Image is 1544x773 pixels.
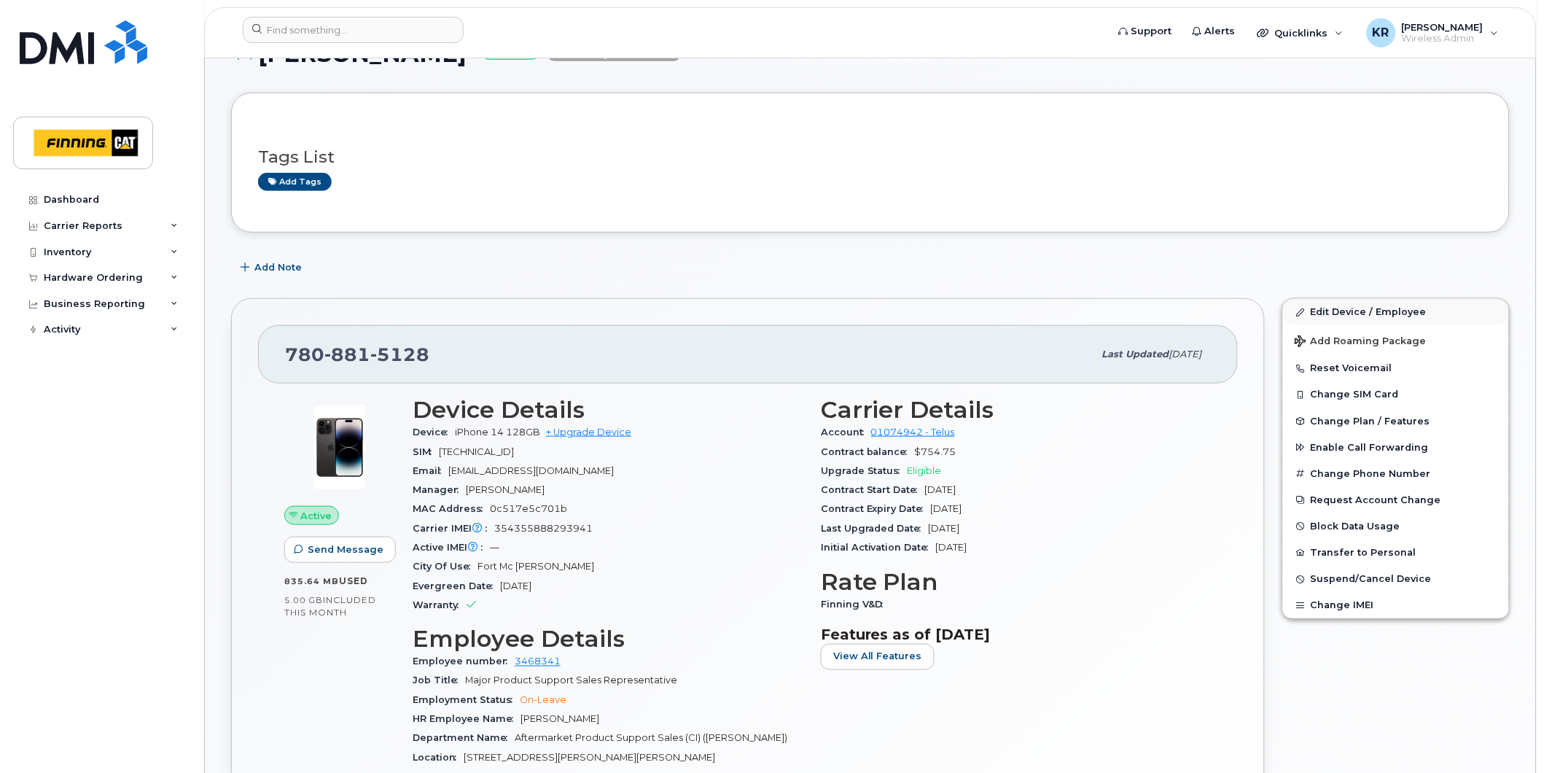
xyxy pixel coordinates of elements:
[243,17,464,43] input: Find something...
[821,569,1212,595] h3: Rate Plan
[284,537,396,563] button: Send Message
[908,465,942,476] span: Eligible
[1373,24,1389,42] span: KR
[455,427,540,438] span: iPhone 14 128GB
[296,404,383,492] img: image20231002-4137094-12l9yso.jpeg
[477,561,594,572] span: Fort Mc [PERSON_NAME]
[284,594,376,618] span: included this month
[1169,349,1202,360] span: [DATE]
[931,503,962,514] span: [DATE]
[490,503,567,514] span: 0c517e5c701b
[413,626,803,653] h3: Employee Details
[413,465,448,476] span: Email
[821,503,931,514] span: Contract Expiry Date
[413,753,464,764] span: Location
[1283,513,1509,540] button: Block Data Usage
[871,427,955,438] a: 01074942 - Telus
[1102,349,1169,360] span: Last updated
[821,542,936,553] span: Initial Activation Date
[1283,540,1509,566] button: Transfer to Personal
[1481,710,1533,762] iframe: Messenger Launcher
[254,260,302,274] span: Add Note
[466,484,545,495] span: [PERSON_NAME]
[1402,33,1483,44] span: Wireless Admin
[284,576,339,586] span: 835.64 MB
[821,397,1212,423] h3: Carrier Details
[231,255,314,281] button: Add Note
[1311,416,1430,427] span: Change Plan / Features
[413,484,466,495] span: Manager
[515,656,561,667] a: 3468341
[1247,18,1354,47] div: Quicklinks
[413,523,494,534] span: Carrier IMEI
[413,397,803,423] h3: Device Details
[929,523,960,534] span: [DATE]
[413,599,466,610] span: Warranty
[285,343,429,365] span: 780
[339,575,368,586] span: used
[1402,21,1483,33] span: [PERSON_NAME]
[1283,408,1509,435] button: Change Plan / Features
[413,695,520,706] span: Employment Status
[465,675,677,686] span: Major Product Support Sales Representative
[1283,435,1509,461] button: Enable Call Forwarding
[520,714,599,725] span: [PERSON_NAME]
[284,595,323,605] span: 5.00 GB
[1357,18,1509,47] div: Kristie Reil
[833,650,922,664] span: View All Features
[1275,27,1328,39] span: Quicklinks
[546,427,631,438] a: + Upgrade Device
[1205,24,1236,39] span: Alerts
[494,523,593,534] span: 354355888293941
[821,626,1212,644] h3: Features as of [DATE]
[413,503,490,514] span: MAC Address
[413,542,490,553] span: Active IMEI
[258,148,1483,166] h3: Tags List
[520,695,566,706] span: On-Leave
[413,675,465,686] span: Job Title
[413,427,455,438] span: Device
[439,446,514,457] span: [TECHNICAL_ID]
[1283,461,1509,487] button: Change Phone Number
[448,465,614,476] span: [EMAIL_ADDRESS][DOMAIN_NAME]
[370,343,429,365] span: 5128
[821,446,915,457] span: Contract balance
[821,465,908,476] span: Upgrade Status
[490,542,499,553] span: —
[413,561,477,572] span: City Of Use
[1109,17,1182,46] a: Support
[821,644,935,670] button: View All Features
[821,523,929,534] span: Last Upgraded Date
[821,484,925,495] span: Contract Start Date
[1283,487,1509,513] button: Request Account Change
[1311,574,1432,585] span: Suspend/Cancel Device
[258,173,332,191] a: Add tags
[464,753,715,764] span: [STREET_ADDRESS][PERSON_NAME][PERSON_NAME]
[1283,592,1509,618] button: Change IMEI
[1283,325,1509,355] button: Add Roaming Package
[1311,442,1429,453] span: Enable Call Forwarding
[500,580,531,591] span: [DATE]
[915,446,956,457] span: $754.75
[515,733,787,744] span: Aftermarket Product Support Sales (CI) ([PERSON_NAME])
[413,733,515,744] span: Department Name
[821,427,871,438] span: Account
[413,656,515,667] span: Employee number
[413,446,439,457] span: SIM
[413,580,500,591] span: Evergreen Date
[1283,299,1509,325] a: Edit Device / Employee
[413,714,520,725] span: HR Employee Name
[1283,566,1509,592] button: Suspend/Cancel Device
[1283,355,1509,381] button: Reset Voicemail
[925,484,956,495] span: [DATE]
[1131,24,1172,39] span: Support
[1283,381,1509,408] button: Change SIM Card
[1182,17,1246,46] a: Alerts
[301,509,332,523] span: Active
[821,599,891,610] span: Finning V&D
[308,543,383,556] span: Send Message
[936,542,967,553] span: [DATE]
[1295,335,1427,349] span: Add Roaming Package
[324,343,370,365] span: 881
